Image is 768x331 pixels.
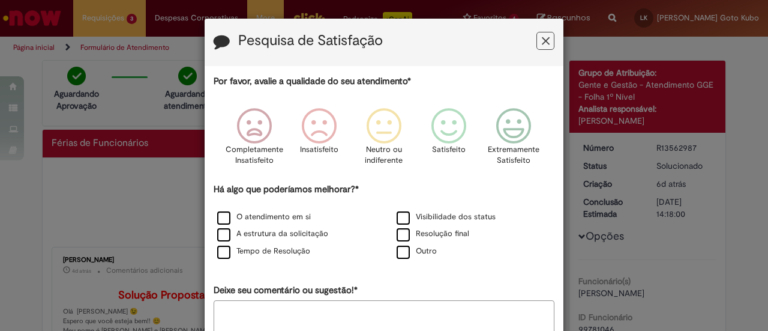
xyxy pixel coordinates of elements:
[217,211,311,223] label: O atendimento em si
[488,144,539,166] p: Extremamente Satisfeito
[397,211,496,223] label: Visibilidade dos status
[214,284,358,297] label: Deixe seu comentário ou sugestão!*
[217,246,310,257] label: Tempo de Resolução
[353,99,415,181] div: Neutro ou indiferente
[289,99,350,181] div: Insatisfeito
[397,246,437,257] label: Outro
[418,99,479,181] div: Satisfeito
[300,144,338,156] p: Insatisfeito
[432,144,466,156] p: Satisfeito
[214,75,411,88] label: Por favor, avalie a qualidade do seu atendimento*
[214,183,554,261] div: Há algo que poderíamos melhorar?*
[226,144,283,166] p: Completamente Insatisfeito
[483,99,544,181] div: Extremamente Satisfeito
[397,228,469,240] label: Resolução final
[362,144,406,166] p: Neutro ou indiferente
[223,99,284,181] div: Completamente Insatisfeito
[217,228,328,240] label: A estrutura da solicitação
[238,33,383,49] label: Pesquisa de Satisfação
